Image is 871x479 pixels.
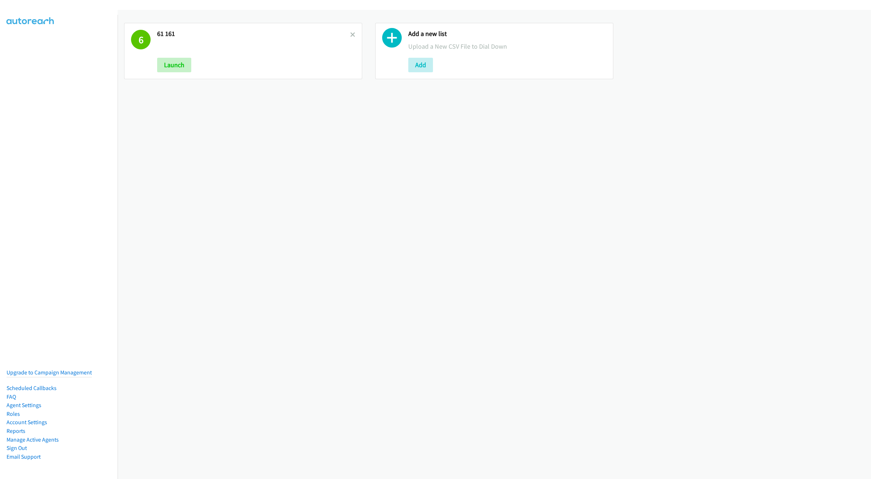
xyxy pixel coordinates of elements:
[7,453,41,460] a: Email Support
[408,30,606,38] h2: Add a new list
[7,393,16,400] a: FAQ
[7,402,41,409] a: Agent Settings
[131,30,151,49] h1: 6
[7,427,25,434] a: Reports
[7,445,27,451] a: Sign Out
[157,58,191,72] button: Launch
[7,436,59,443] a: Manage Active Agents
[7,410,20,417] a: Roles
[7,369,92,376] a: Upgrade to Campaign Management
[408,58,433,72] button: Add
[408,41,606,51] p: Upload a New CSV File to Dial Down
[7,419,47,426] a: Account Settings
[7,385,57,391] a: Scheduled Callbacks
[157,30,350,38] h2: 61 161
